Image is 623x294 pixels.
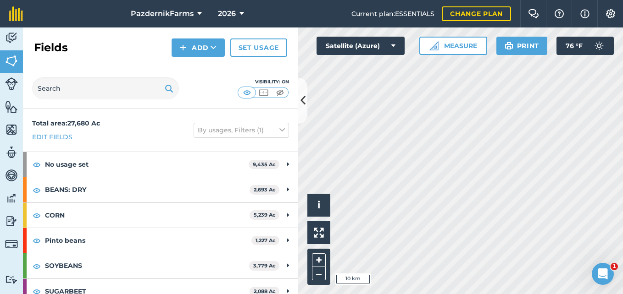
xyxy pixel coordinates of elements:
img: svg+xml;base64,PD94bWwgdmVyc2lvbj0iMS4wIiBlbmNvZGluZz0idXRmLTgiPz4KPCEtLSBHZW5lcmF0b3I6IEFkb2JlIE... [5,214,18,228]
img: Two speech bubbles overlapping with the left bubble in the forefront [528,9,539,18]
div: SOYBEANS3,779 Ac [23,253,298,278]
img: Four arrows, one pointing top left, one top right, one bottom right and the last bottom left [314,228,324,238]
strong: No usage set [45,152,249,177]
strong: BEANS: DRY [45,177,250,202]
button: Satellite (Azure) [317,37,405,55]
img: svg+xml;base64,PHN2ZyB4bWxucz0iaHR0cDovL3d3dy53My5vcmcvMjAwMC9zdmciIHdpZHRoPSIxOSIgaGVpZ2h0PSIyNC... [505,40,513,51]
img: svg+xml;base64,PHN2ZyB4bWxucz0iaHR0cDovL3d3dy53My5vcmcvMjAwMC9zdmciIHdpZHRoPSIxOCIgaGVpZ2h0PSIyNC... [33,185,41,196]
span: 2026 [218,8,236,19]
span: 1 [611,263,618,270]
img: svg+xml;base64,PHN2ZyB4bWxucz0iaHR0cDovL3d3dy53My5vcmcvMjAwMC9zdmciIHdpZHRoPSIxOSIgaGVpZ2h0PSIyNC... [165,83,173,94]
img: svg+xml;base64,PHN2ZyB4bWxucz0iaHR0cDovL3d3dy53My5vcmcvMjAwMC9zdmciIHdpZHRoPSIxOCIgaGVpZ2h0PSIyNC... [33,210,41,221]
img: fieldmargin Logo [9,6,23,21]
strong: 1,227 Ac [256,237,276,244]
img: svg+xml;base64,PHN2ZyB4bWxucz0iaHR0cDovL3d3dy53My5vcmcvMjAwMC9zdmciIHdpZHRoPSIxOCIgaGVpZ2h0PSIyNC... [33,261,41,272]
img: svg+xml;base64,PHN2ZyB4bWxucz0iaHR0cDovL3d3dy53My5vcmcvMjAwMC9zdmciIHdpZHRoPSIxOCIgaGVpZ2h0PSIyNC... [33,235,41,246]
span: 76 ° F [566,37,583,55]
img: svg+xml;base64,PD94bWwgdmVyc2lvbj0iMS4wIiBlbmNvZGluZz0idXRmLTgiPz4KPCEtLSBHZW5lcmF0b3I6IEFkb2JlIE... [5,77,18,90]
span: PazdernikFarms [131,8,194,19]
button: Measure [419,37,487,55]
input: Search [32,77,179,99]
img: svg+xml;base64,PHN2ZyB4bWxucz0iaHR0cDovL3d3dy53My5vcmcvMjAwMC9zdmciIHdpZHRoPSI1NiIgaGVpZ2h0PSI2MC... [5,54,18,68]
strong: 2,693 Ac [254,186,276,193]
button: Add [172,38,225,57]
img: svg+xml;base64,PD94bWwgdmVyc2lvbj0iMS4wIiBlbmNvZGluZz0idXRmLTgiPz4KPCEtLSBHZW5lcmF0b3I6IEFkb2JlIE... [5,275,18,284]
img: svg+xml;base64,PHN2ZyB4bWxucz0iaHR0cDovL3d3dy53My5vcmcvMjAwMC9zdmciIHdpZHRoPSI1MCIgaGVpZ2h0PSI0MC... [274,88,286,97]
span: i [317,199,320,211]
div: Pinto beans1,227 Ac [23,228,298,253]
button: – [312,267,326,280]
img: A cog icon [605,9,616,18]
h2: Fields [34,40,68,55]
img: svg+xml;base64,PHN2ZyB4bWxucz0iaHR0cDovL3d3dy53My5vcmcvMjAwMC9zdmciIHdpZHRoPSI1NiIgaGVpZ2h0PSI2MC... [5,123,18,136]
button: Print [496,37,548,55]
img: svg+xml;base64,PD94bWwgdmVyc2lvbj0iMS4wIiBlbmNvZGluZz0idXRmLTgiPz4KPCEtLSBHZW5lcmF0b3I6IEFkb2JlIE... [5,146,18,159]
img: svg+xml;base64,PD94bWwgdmVyc2lvbj0iMS4wIiBlbmNvZGluZz0idXRmLTgiPz4KPCEtLSBHZW5lcmF0b3I6IEFkb2JlIE... [5,31,18,45]
strong: SOYBEANS [45,253,249,278]
button: + [312,253,326,267]
a: Change plan [442,6,511,21]
button: i [307,194,330,217]
img: svg+xml;base64,PHN2ZyB4bWxucz0iaHR0cDovL3d3dy53My5vcmcvMjAwMC9zdmciIHdpZHRoPSI1NiIgaGVpZ2h0PSI2MC... [5,100,18,114]
img: svg+xml;base64,PD94bWwgdmVyc2lvbj0iMS4wIiBlbmNvZGluZz0idXRmLTgiPz4KPCEtLSBHZW5lcmF0b3I6IEFkb2JlIE... [5,169,18,182]
strong: CORN [45,203,250,228]
img: svg+xml;base64,PHN2ZyB4bWxucz0iaHR0cDovL3d3dy53My5vcmcvMjAwMC9zdmciIHdpZHRoPSIxNCIgaGVpZ2h0PSIyNC... [180,42,186,53]
div: No usage set9,435 Ac [23,152,298,177]
strong: 3,779 Ac [253,262,276,269]
img: svg+xml;base64,PHN2ZyB4bWxucz0iaHR0cDovL3d3dy53My5vcmcvMjAwMC9zdmciIHdpZHRoPSIxNyIgaGVpZ2h0PSIxNy... [580,8,590,19]
strong: 5,239 Ac [254,212,276,218]
img: svg+xml;base64,PHN2ZyB4bWxucz0iaHR0cDovL3d3dy53My5vcmcvMjAwMC9zdmciIHdpZHRoPSIxOCIgaGVpZ2h0PSIyNC... [33,159,41,170]
img: svg+xml;base64,PD94bWwgdmVyc2lvbj0iMS4wIiBlbmNvZGluZz0idXRmLTgiPz4KPCEtLSBHZW5lcmF0b3I6IEFkb2JlIE... [5,238,18,250]
img: svg+xml;base64,PHN2ZyB4bWxucz0iaHR0cDovL3d3dy53My5vcmcvMjAwMC9zdmciIHdpZHRoPSI1MCIgaGVpZ2h0PSI0MC... [241,88,253,97]
img: svg+xml;base64,PD94bWwgdmVyc2lvbj0iMS4wIiBlbmNvZGluZz0idXRmLTgiPz4KPCEtLSBHZW5lcmF0b3I6IEFkb2JlIE... [5,191,18,205]
iframe: Intercom live chat [592,263,614,285]
img: svg+xml;base64,PD94bWwgdmVyc2lvbj0iMS4wIiBlbmNvZGluZz0idXRmLTgiPz4KPCEtLSBHZW5lcmF0b3I6IEFkb2JlIE... [590,37,608,55]
strong: Pinto beans [45,228,251,253]
span: Current plan : ESSENTIALS [351,9,434,19]
strong: 9,435 Ac [253,161,276,168]
button: 76 °F [556,37,614,55]
a: Edit fields [32,132,72,142]
img: svg+xml;base64,PHN2ZyB4bWxucz0iaHR0cDovL3d3dy53My5vcmcvMjAwMC9zdmciIHdpZHRoPSI1MCIgaGVpZ2h0PSI0MC... [258,88,269,97]
img: A question mark icon [554,9,565,18]
div: BEANS: DRY2,693 Ac [23,177,298,202]
button: By usages, Filters (1) [194,123,289,137]
strong: Total area : 27,680 Ac [32,119,100,127]
div: Visibility: On [238,78,289,86]
a: Set usage [230,38,287,57]
img: Ruler icon [429,41,439,50]
div: CORN5,239 Ac [23,203,298,228]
